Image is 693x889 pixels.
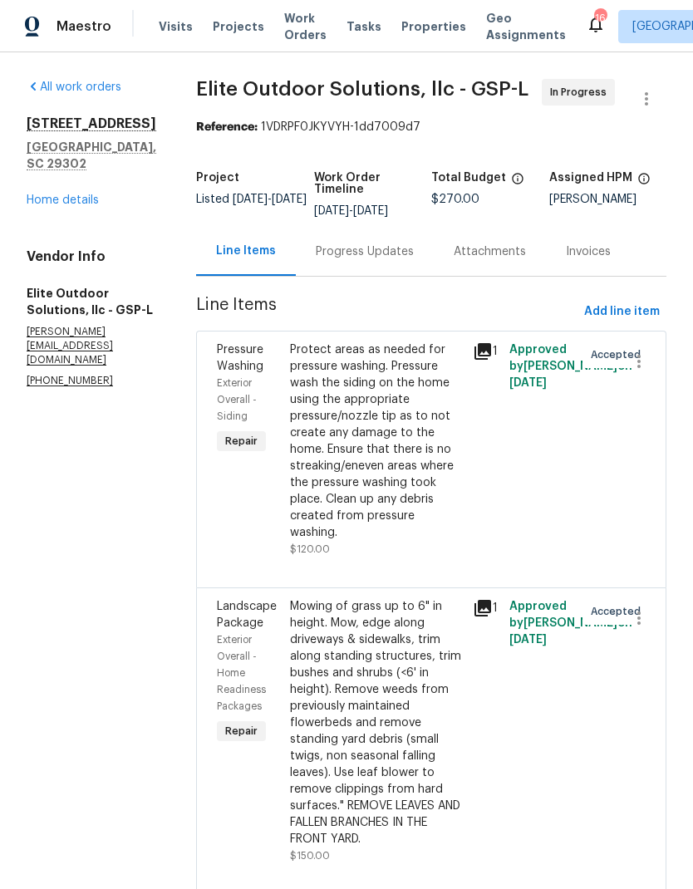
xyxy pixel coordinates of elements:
span: Repair [219,433,264,449]
span: - [233,194,307,205]
div: 1VDRPF0JKYVYH-1dd7009d7 [196,119,666,135]
span: Approved by [PERSON_NAME] on [509,344,632,389]
span: $150.00 [290,851,330,861]
b: Reference: [196,121,258,133]
span: Tasks [346,21,381,32]
span: [DATE] [353,205,388,217]
div: Progress Updates [316,243,414,260]
span: Landscape Package [217,601,277,629]
span: - [314,205,388,217]
span: The hpm assigned to this work order. [637,172,651,194]
span: The total cost of line items that have been proposed by Opendoor. This sum includes line items th... [511,172,524,194]
span: Listed [196,194,307,205]
span: Add line item [584,302,660,322]
h5: Project [196,172,239,184]
h5: Assigned HPM [549,172,632,184]
span: Pressure Washing [217,344,263,372]
span: Accepted [591,603,647,620]
h5: Total Budget [431,172,506,184]
span: Properties [401,18,466,35]
span: Approved by [PERSON_NAME] on [509,601,632,646]
div: Mowing of grass up to 6" in height. Mow, edge along driveways & sidewalks, trim along standing st... [290,598,463,847]
button: Add line item [577,297,666,327]
span: [DATE] [314,205,349,217]
div: Attachments [454,243,526,260]
span: [DATE] [509,634,547,646]
span: $270.00 [431,194,479,205]
div: Invoices [566,243,611,260]
a: Home details [27,194,99,206]
span: In Progress [550,84,613,101]
a: All work orders [27,81,121,93]
span: Visits [159,18,193,35]
div: 16 [594,10,606,27]
div: 1 [473,598,499,618]
span: Elite Outdoor Solutions, llc - GSP-L [196,79,528,99]
div: 1 [473,341,499,361]
div: Line Items [216,243,276,259]
div: Protect areas as needed for pressure washing. Pressure wash the siding on the home using the appr... [290,341,463,541]
span: [DATE] [509,377,547,389]
h5: Work Order Timeline [314,172,432,195]
span: $120.00 [290,544,330,554]
span: Exterior Overall - Siding [217,378,257,421]
span: [DATE] [272,194,307,205]
span: Exterior Overall - Home Readiness Packages [217,635,266,711]
span: [DATE] [233,194,268,205]
h4: Vendor Info [27,248,156,265]
span: Accepted [591,346,647,363]
span: Line Items [196,297,577,327]
h5: Elite Outdoor Solutions, llc - GSP-L [27,285,156,318]
span: Geo Assignments [486,10,566,43]
div: [PERSON_NAME] [549,194,667,205]
span: Work Orders [284,10,327,43]
span: Projects [213,18,264,35]
span: Maestro [57,18,111,35]
span: Repair [219,723,264,739]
